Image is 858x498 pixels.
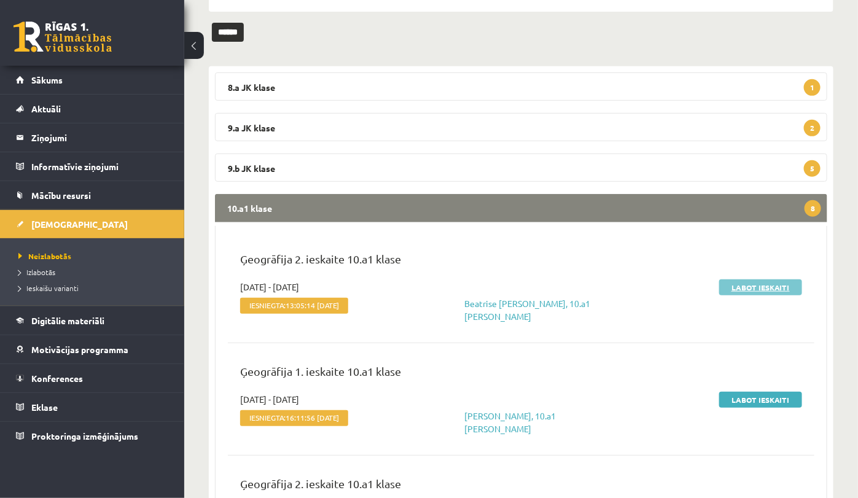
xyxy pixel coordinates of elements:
a: Motivācijas programma [16,335,169,364]
span: Digitālie materiāli [31,315,104,326]
legend: 8.a JK klase [215,72,827,101]
p: Ģeogrāfija 1. ieskaite 10.a1 klase [240,363,802,386]
a: Mācību resursi [16,181,169,209]
span: Eklase [31,402,58,413]
a: Proktoringa izmēģinājums [16,422,169,450]
a: [DEMOGRAPHIC_DATA] [16,210,169,238]
span: [DATE] - [DATE] [240,393,299,406]
span: Proktoringa izmēģinājums [31,430,138,442]
a: [PERSON_NAME], 10.a1 [PERSON_NAME] [464,410,556,434]
span: 8 [805,200,821,217]
legend: 9.a JK klase [215,113,827,141]
a: Beatrise [PERSON_NAME], 10.a1 [PERSON_NAME] [464,298,590,322]
a: Ieskaišu varianti [18,282,172,294]
legend: Informatīvie ziņojumi [31,152,169,181]
a: Sākums [16,66,169,94]
legend: 9.b JK klase [215,154,827,182]
span: [DEMOGRAPHIC_DATA] [31,219,128,230]
legend: Ziņojumi [31,123,169,152]
span: 13:05:14 [DATE] [286,301,339,309]
span: Ieskaišu varianti [18,283,79,293]
span: 5 [804,160,821,177]
span: 1 [804,79,821,96]
span: Neizlabotās [18,251,71,261]
a: Informatīvie ziņojumi [16,152,169,181]
a: Izlabotās [18,267,172,278]
legend: 10.a1 klase [215,194,827,222]
span: Sākums [31,74,63,85]
a: Aktuāli [16,95,169,123]
p: Ģeogrāfija 2. ieskaite 10.a1 klase [240,475,802,498]
a: Labot ieskaiti [719,392,802,408]
span: Aktuāli [31,103,61,114]
a: Eklase [16,393,169,421]
span: Iesniegta: [240,410,348,426]
a: Labot ieskaiti [719,279,802,295]
a: Konferences [16,364,169,392]
a: Ziņojumi [16,123,169,152]
span: 16:11:56 [DATE] [286,413,339,422]
span: [DATE] - [DATE] [240,281,299,294]
span: Izlabotās [18,267,55,277]
span: Mācību resursi [31,190,91,201]
a: Digitālie materiāli [16,306,169,335]
p: Ģeogrāfija 2. ieskaite 10.a1 klase [240,251,802,273]
span: Motivācijas programma [31,344,128,355]
a: Neizlabotās [18,251,172,262]
span: Iesniegta: [240,298,348,314]
span: 2 [804,120,821,136]
span: Konferences [31,373,83,384]
a: Rīgas 1. Tālmācības vidusskola [14,21,112,52]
